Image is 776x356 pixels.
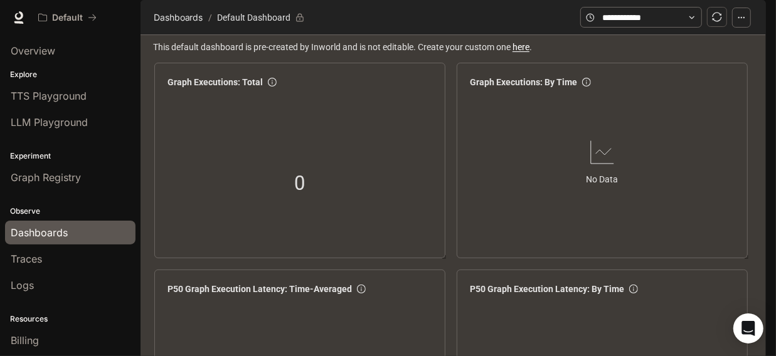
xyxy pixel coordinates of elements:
[154,10,203,25] span: Dashboards
[733,313,763,343] div: Open Intercom Messenger
[587,172,619,186] article: No Data
[357,285,366,293] span: info-circle
[215,6,293,29] article: Default Dashboard
[582,78,591,86] span: info-circle
[712,12,722,22] span: sync
[513,42,529,52] a: here
[208,11,212,24] span: /
[629,285,638,293] span: info-circle
[470,282,624,296] span: P50 Graph Execution Latency: By Time
[295,169,306,199] span: 0
[167,282,352,296] span: P50 Graph Execution Latency: Time-Averaged
[470,75,577,89] span: Graph Executions: By Time
[153,40,756,54] span: This default dashboard is pre-created by Inworld and is not editable. Create your custom one .
[167,75,263,89] span: Graph Executions: Total
[151,10,206,25] button: Dashboards
[52,13,83,23] p: Default
[33,5,102,30] button: All workspaces
[268,78,277,86] span: info-circle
